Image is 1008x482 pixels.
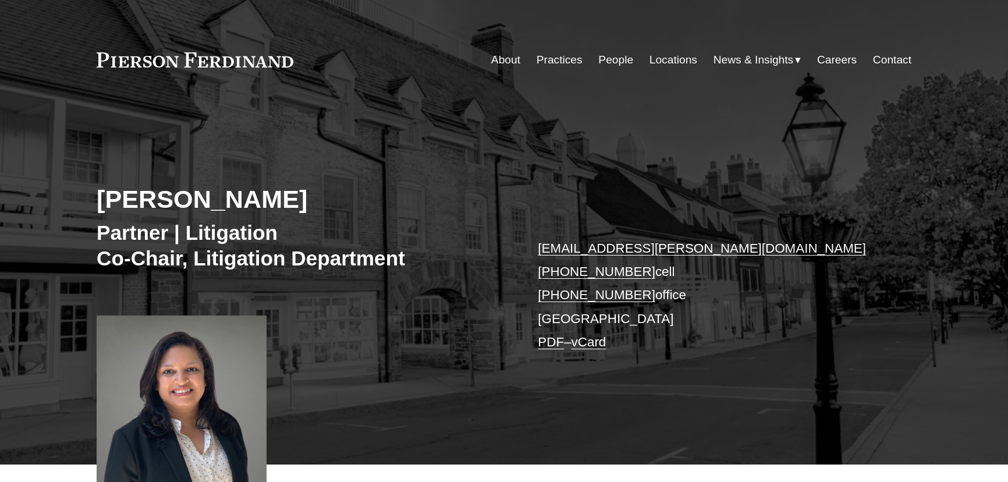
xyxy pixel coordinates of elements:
a: [EMAIL_ADDRESS][PERSON_NAME][DOMAIN_NAME] [538,241,866,256]
a: Contact [873,49,911,71]
a: Locations [649,49,697,71]
p: cell office [GEOGRAPHIC_DATA] – [538,237,877,355]
a: PDF [538,335,564,349]
a: [PHONE_NUMBER] [538,288,655,302]
a: People [598,49,633,71]
h3: Partner | Litigation Co-Chair, Litigation Department [97,220,504,271]
a: [PHONE_NUMBER] [538,264,655,279]
a: Practices [537,49,583,71]
span: News & Insights [714,50,794,70]
a: folder dropdown [714,49,801,71]
a: About [491,49,520,71]
a: Careers [817,49,857,71]
a: vCard [572,335,606,349]
h2: [PERSON_NAME] [97,184,504,214]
